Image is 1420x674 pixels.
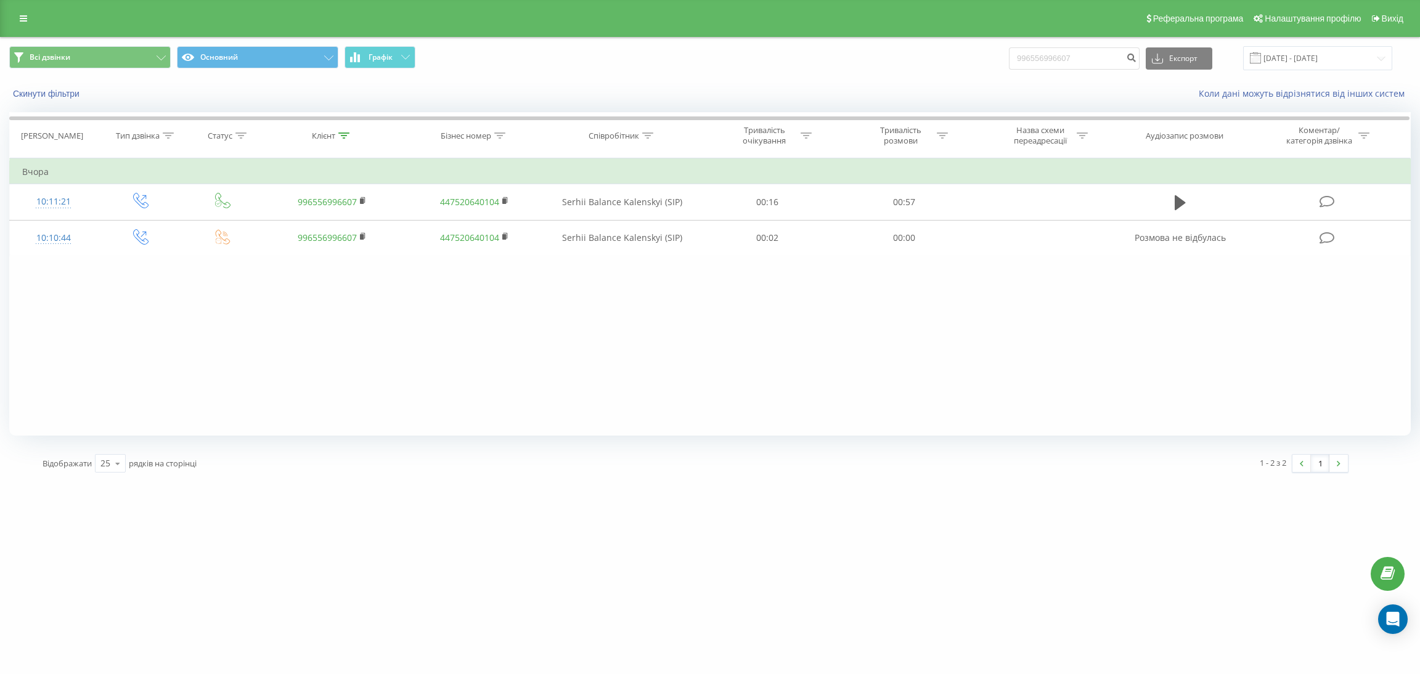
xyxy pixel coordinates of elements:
a: Коли дані можуть відрізнятися вiд інших систем [1199,87,1411,99]
button: Основний [177,46,338,68]
div: Клієнт [312,131,335,141]
td: 00:57 [836,184,973,220]
span: Налаштування профілю [1265,14,1361,23]
div: Назва схеми переадресації [1008,125,1074,146]
div: Тип дзвінка [116,131,160,141]
span: Реферальна програма [1153,14,1244,23]
td: Вчора [10,160,1411,184]
span: Відображати [43,458,92,469]
a: 447520640104 [440,196,499,208]
button: Графік [345,46,415,68]
div: 10:11:21 [22,190,85,214]
a: 996556996607 [298,196,357,208]
div: 25 [100,457,110,469]
div: 10:10:44 [22,226,85,250]
td: 00:00 [836,220,973,256]
input: Пошук за номером [1009,47,1140,70]
span: Графік [369,53,393,62]
a: 1 [1311,455,1329,472]
a: 447520640104 [440,232,499,243]
a: 996556996607 [298,232,357,243]
div: Коментар/категорія дзвінка [1283,125,1355,146]
span: Розмова не відбулась [1135,232,1226,243]
button: Експорт [1146,47,1212,70]
div: Співробітник [589,131,639,141]
div: Статус [208,131,232,141]
td: 00:16 [699,184,836,220]
div: [PERSON_NAME] [21,131,83,141]
button: Скинути фільтри [9,88,86,99]
td: 00:02 [699,220,836,256]
span: Всі дзвінки [30,52,70,62]
span: Вихід [1382,14,1403,23]
div: Бізнес номер [441,131,491,141]
td: Serhii Balance Kalenskyi (SIP) [545,220,699,256]
div: 1 - 2 з 2 [1260,457,1286,469]
button: Всі дзвінки [9,46,171,68]
div: Тривалість очікування [732,125,798,146]
td: Serhii Balance Kalenskyi (SIP) [545,184,699,220]
div: Open Intercom Messenger [1378,604,1408,634]
div: Тривалість розмови [868,125,934,146]
span: рядків на сторінці [129,458,197,469]
div: Аудіозапис розмови [1146,131,1223,141]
